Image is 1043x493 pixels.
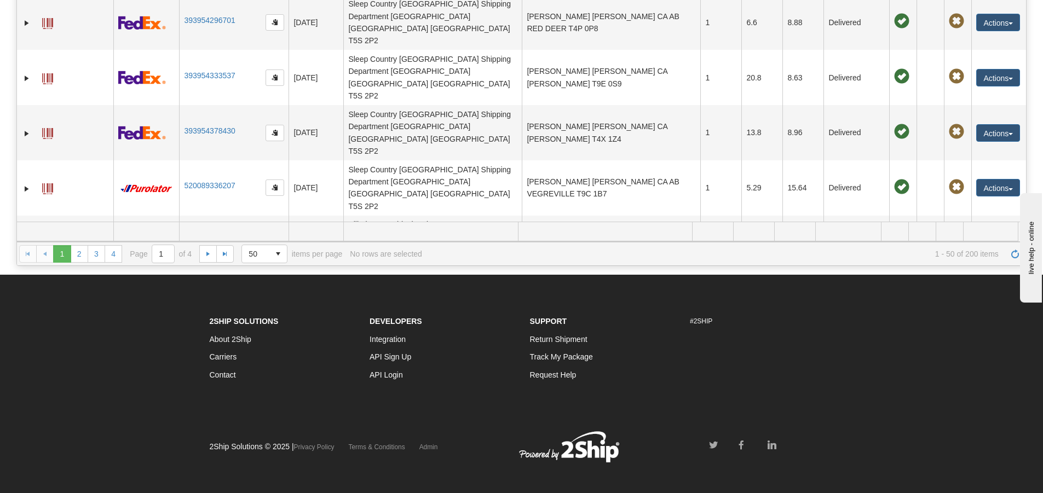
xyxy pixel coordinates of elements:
[894,69,909,84] span: On time
[690,318,834,325] h6: #2SHIP
[210,442,335,451] span: 2Ship Solutions © 2025 |
[522,105,700,160] td: [PERSON_NAME] [PERSON_NAME] CA [PERSON_NAME] T4X 1Z4
[976,179,1020,196] button: Actions
[294,443,335,451] a: Privacy Policy
[741,216,782,258] td: 7.1
[71,245,88,263] a: 2
[21,18,32,28] a: Expand
[522,50,700,105] td: [PERSON_NAME] [PERSON_NAME] CA [PERSON_NAME] T9E 0S9
[823,105,889,160] td: Delivered
[370,352,411,361] a: API Sign Up
[894,179,909,195] span: On time
[199,245,217,263] a: Go to the next page
[241,245,342,263] span: items per page
[976,124,1020,142] button: Actions
[184,16,235,25] a: 393954296701
[700,50,741,105] td: 1
[976,14,1020,31] button: Actions
[289,160,343,216] td: [DATE]
[343,216,522,258] td: Allied Home Shipping department [GEOGRAPHIC_DATA] [GEOGRAPHIC_DATA] [GEOGRAPHIC_DATA] H1Z 3H3
[350,250,422,258] div: No rows are selected
[949,124,964,140] span: Pickup Not Assigned
[741,105,782,160] td: 13.8
[210,352,237,361] a: Carriers
[118,16,166,30] img: 2 - FedEx Express®
[152,245,174,263] input: Page 1
[184,71,235,80] a: 393954333537
[216,245,234,263] a: Go to the last page
[1018,190,1042,302] iframe: chat widget
[782,105,823,160] td: 8.96
[700,105,741,160] td: 1
[343,50,522,105] td: Sleep Country [GEOGRAPHIC_DATA] Shipping Department [GEOGRAPHIC_DATA] [GEOGRAPHIC_DATA] [GEOGRAPH...
[530,352,593,361] a: Track My Package
[266,179,284,196] button: Copy to clipboard
[894,124,909,140] span: On time
[949,179,964,195] span: Pickup Not Assigned
[118,71,166,84] img: 2 - FedEx Express®
[419,443,438,451] a: Admin
[430,250,999,258] span: 1 - 50 of 200 items
[349,443,405,451] a: Terms & Conditions
[1006,245,1024,263] a: Refresh
[210,370,236,379] a: Contact
[782,216,823,258] td: 9.72
[700,216,741,258] td: 1
[266,14,284,31] button: Copy to clipboard
[184,181,235,190] a: 520089336207
[530,317,567,326] strong: Support
[949,14,964,29] span: Pickup Not Assigned
[370,317,422,326] strong: Developers
[370,370,403,379] a: API Login
[823,50,889,105] td: Delivered
[105,245,122,263] a: 4
[249,248,263,259] span: 50
[118,126,166,140] img: 2 - FedEx Express®
[210,335,251,344] a: About 2Ship
[343,105,522,160] td: Sleep Country [GEOGRAPHIC_DATA] Shipping Department [GEOGRAPHIC_DATA] [GEOGRAPHIC_DATA] [GEOGRAPH...
[42,123,53,141] a: Label
[289,105,343,160] td: [DATE]
[266,69,284,86] button: Copy to clipboard
[894,14,909,29] span: On time
[42,68,53,86] a: Label
[241,245,287,263] span: Page sizes drop down
[741,50,782,105] td: 20.8
[522,160,700,216] td: [PERSON_NAME] [PERSON_NAME] CA AB VEGREVILLE T9C 1B7
[269,245,287,263] span: select
[88,245,105,263] a: 3
[823,160,889,216] td: Delivered
[266,125,284,141] button: Copy to clipboard
[976,69,1020,86] button: Actions
[370,335,406,344] a: Integration
[289,216,343,258] td: [DATE]
[343,160,522,216] td: Sleep Country [GEOGRAPHIC_DATA] Shipping Department [GEOGRAPHIC_DATA] [GEOGRAPHIC_DATA] [GEOGRAPH...
[21,183,32,194] a: Expand
[289,50,343,105] td: [DATE]
[949,69,964,84] span: Pickup Not Assigned
[782,160,823,216] td: 15.64
[130,245,192,263] span: Page of 4
[522,216,700,258] td: [PERSON_NAME] [PERSON_NAME] CA ON TORONTO M4N 2Y7
[700,160,741,216] td: 1
[782,50,823,105] td: 8.63
[42,13,53,31] a: Label
[8,9,101,18] div: live help - online
[21,73,32,84] a: Expand
[21,128,32,139] a: Expand
[210,317,279,326] strong: 2Ship Solutions
[118,184,174,193] img: 11 - Purolator
[741,160,782,216] td: 5.29
[823,216,889,258] td: Delivered
[184,126,235,135] a: 393954378430
[530,335,587,344] a: Return Shipment
[530,370,577,379] a: Request Help
[53,245,71,263] span: Page 1
[42,178,53,196] a: Label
